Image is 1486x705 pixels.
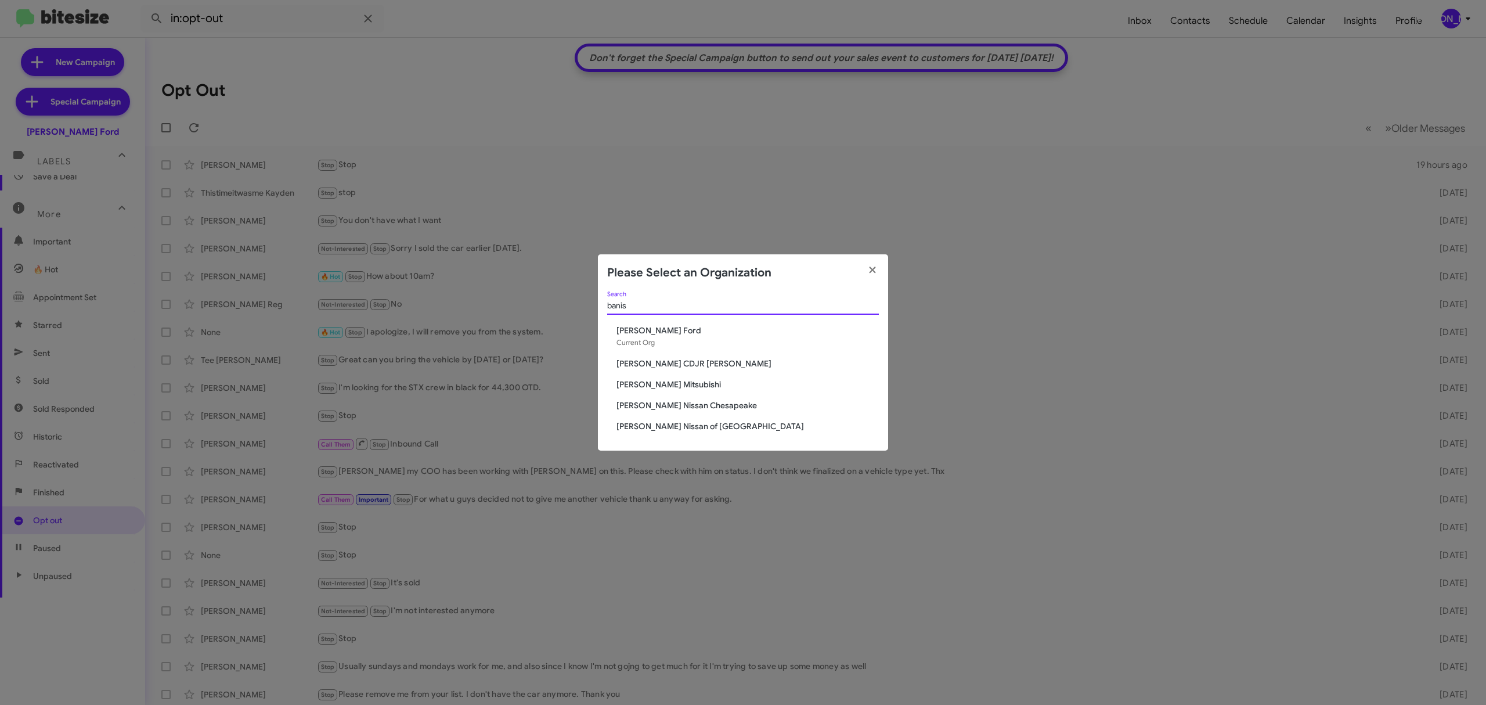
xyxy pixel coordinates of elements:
[616,325,879,336] span: [PERSON_NAME] Ford
[616,420,879,432] span: [PERSON_NAME] Nissan of [GEOGRAPHIC_DATA]
[616,358,879,369] span: [PERSON_NAME] CDJR [PERSON_NAME]
[616,379,879,390] span: [PERSON_NAME] Mitsubishi
[616,338,655,347] span: Current Org
[616,400,879,411] span: [PERSON_NAME] Nissan Chesapeake
[607,264,771,282] h2: Please Select an Organization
